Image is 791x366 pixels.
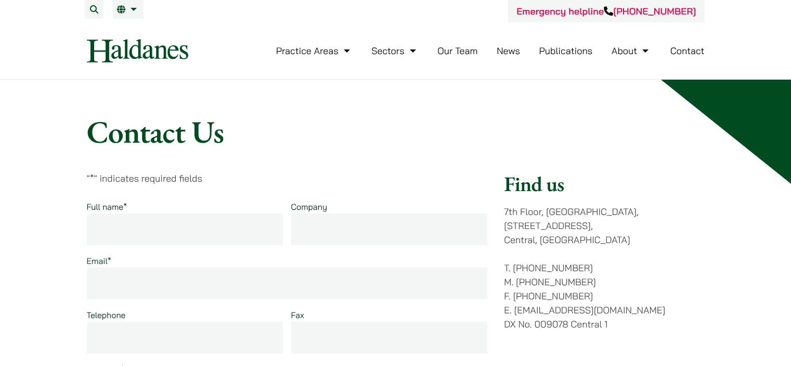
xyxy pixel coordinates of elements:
[291,310,304,320] label: Fax
[504,171,704,196] h2: Find us
[87,113,705,150] h1: Contact Us
[87,171,488,185] p: " " indicates required fields
[504,205,704,247] p: 7th Floor, [GEOGRAPHIC_DATA], [STREET_ADDRESS], Central, [GEOGRAPHIC_DATA]
[87,256,111,266] label: Email
[87,201,127,212] label: Full name
[504,261,704,331] p: T. [PHONE_NUMBER] M. [PHONE_NUMBER] F. [PHONE_NUMBER] E. [EMAIL_ADDRESS][DOMAIN_NAME] DX No. 0090...
[612,45,651,57] a: About
[516,5,696,17] a: Emergency helpline[PHONE_NUMBER]
[539,45,593,57] a: Publications
[291,201,328,212] label: Company
[371,45,418,57] a: Sectors
[497,45,520,57] a: News
[437,45,477,57] a: Our Team
[117,5,139,14] a: EN
[670,45,705,57] a: Contact
[276,45,353,57] a: Practice Areas
[87,39,188,62] img: Logo of Haldanes
[87,310,126,320] label: Telephone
